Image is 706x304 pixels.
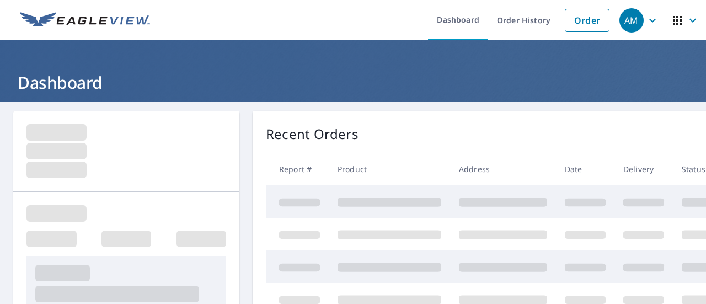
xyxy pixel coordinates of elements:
[266,153,329,185] th: Report #
[619,8,644,33] div: AM
[266,124,359,144] p: Recent Orders
[450,153,556,185] th: Address
[614,153,673,185] th: Delivery
[565,9,609,32] a: Order
[556,153,614,185] th: Date
[20,12,150,29] img: EV Logo
[13,71,693,94] h1: Dashboard
[329,153,450,185] th: Product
